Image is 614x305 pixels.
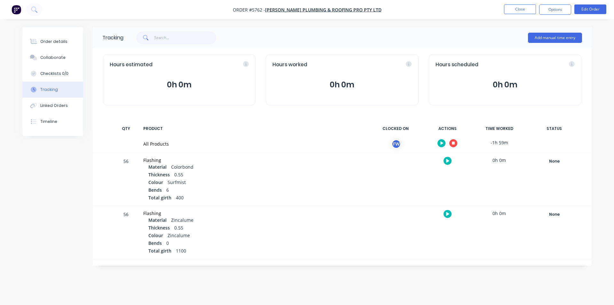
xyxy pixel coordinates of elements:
[272,79,412,91] button: 0h 0m
[272,61,307,68] span: Hours worked
[265,7,382,13] a: [PERSON_NAME] PLUMBING & ROOFING PRO PTY LTD
[475,153,523,167] div: 0h 0m
[148,247,364,255] div: 1100
[116,207,136,259] div: 56
[148,217,167,223] span: Material
[154,31,216,44] input: Search...
[148,187,364,194] div: 6
[22,66,83,82] button: Checklists 0/0
[148,164,364,171] div: Colorbond
[148,240,364,247] div: 0
[148,217,364,224] div: Zincalume
[22,114,83,130] button: Timeline
[391,139,401,149] div: FW
[531,210,577,219] div: None
[40,103,68,108] div: Linked Orders
[148,240,162,246] span: Bends
[110,79,249,91] button: 0h 0m
[504,4,536,14] button: Close
[531,210,578,219] button: None
[539,4,571,15] button: Options
[148,232,163,239] span: Colour
[12,5,21,14] img: Factory
[139,122,368,135] div: PRODUCT
[22,34,83,50] button: Order details
[148,164,167,170] span: Material
[143,210,364,217] div: Flashing
[436,79,575,91] button: 0h 0m
[372,122,420,135] div: CLOCKED ON
[102,34,123,42] div: Tracking
[40,39,67,44] div: Order details
[475,135,523,150] div: -1h 59m
[143,157,364,164] div: Flashing
[148,247,171,254] span: Total girth
[40,55,66,60] div: Collaborate
[148,232,364,240] div: Zincalume
[148,194,364,202] div: 400
[22,50,83,66] button: Collaborate
[148,171,364,179] div: 0.55
[148,187,162,193] span: Bends
[148,179,163,186] span: Colour
[574,4,606,14] button: Edit Order
[148,179,364,187] div: Surfmist
[148,171,170,178] span: Thickness
[148,224,364,232] div: 0.55
[40,119,57,124] div: Timeline
[40,87,58,92] div: Tracking
[531,157,577,165] div: None
[22,98,83,114] button: Linked Orders
[527,122,581,135] div: STATUS
[22,82,83,98] button: Tracking
[110,61,153,68] span: Hours estimated
[436,61,478,68] span: Hours scheduled
[116,154,136,206] div: 56
[148,194,171,201] span: Total girth
[528,33,582,43] button: Add manual time entry
[148,224,170,231] span: Thickness
[531,157,578,166] button: None
[475,122,523,135] div: TIME WORKED
[233,7,265,13] span: Order #5762 -
[40,71,68,76] div: Checklists 0/0
[116,122,136,135] div: QTY
[423,122,471,135] div: ACTIONS
[143,140,364,147] div: All Products
[475,206,523,221] div: 0h 0m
